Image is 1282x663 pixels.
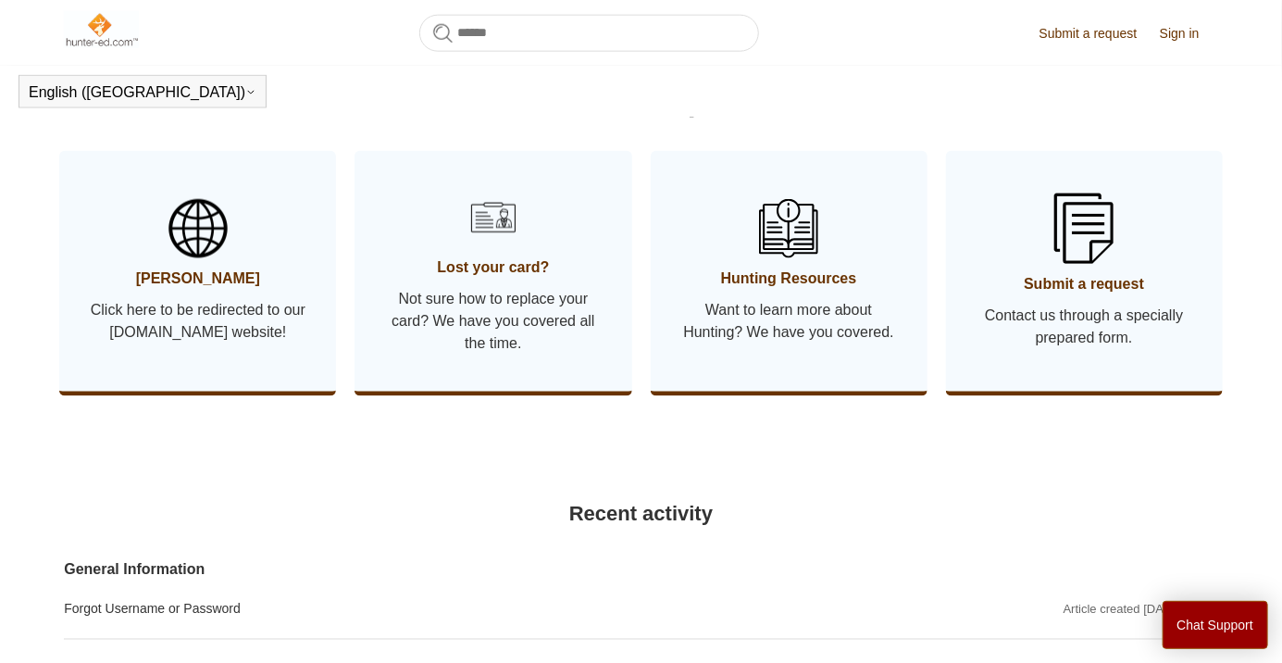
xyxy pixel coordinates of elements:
[678,299,900,344] span: Want to learn more about Hunting? We have you covered.
[974,305,1195,349] span: Contact us through a specially prepared form.
[946,151,1223,392] a: Submit a request Contact us through a specially prepared form.
[1163,601,1269,649] button: Chat Support
[1160,24,1218,44] a: Sign in
[29,84,256,101] button: English ([GEOGRAPHIC_DATA])
[419,15,759,52] input: Search
[87,268,308,290] span: [PERSON_NAME]
[64,558,872,581] a: General Information
[974,273,1195,295] span: Submit a request
[1064,601,1182,619] div: Article created [DATE]
[87,299,308,344] span: Click here to be redirected to our [DOMAIN_NAME] website!
[59,151,336,392] a: [PERSON_NAME] Click here to be redirected to our [DOMAIN_NAME] website!
[464,188,523,247] img: 01HZPCYSH6ZB6VTWVB6HCD0F6B
[382,256,604,279] span: Lost your card?
[64,11,139,48] img: Hunter-Ed Help Center home page
[168,199,228,258] img: 01HZPCYSBW5AHTQ31RY2D2VRJS
[1054,194,1114,265] img: 01HZPCYSSKB2GCFG1V3YA1JVB9
[1039,24,1156,44] a: Submit a request
[678,268,900,290] span: Hunting Resources
[355,151,631,392] a: Lost your card? Not sure how to replace your card? We have you covered all the time.
[64,498,1218,529] h2: Recent activity
[382,288,604,355] span: Not sure how to replace your card? We have you covered all the time.
[651,151,927,392] a: Hunting Resources Want to learn more about Hunting? We have you covered.
[759,199,818,258] img: 01HZPCYSN9AJKKHAEXNV8VQ106
[64,600,872,619] a: Forgot Username or Password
